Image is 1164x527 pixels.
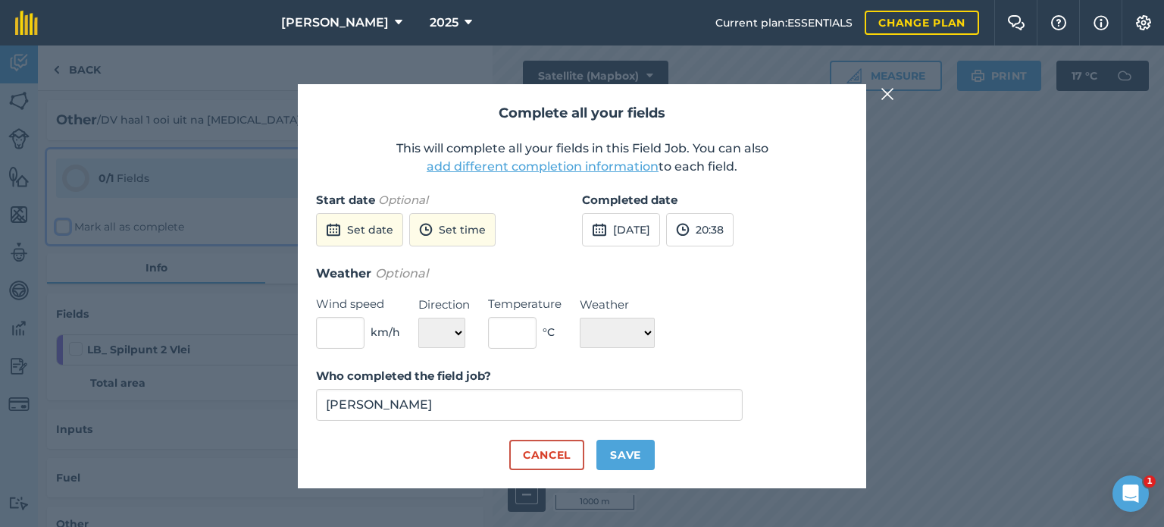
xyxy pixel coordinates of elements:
label: Temperature [488,295,562,313]
span: ° C [543,324,555,340]
button: Set time [409,213,496,246]
iframe: Intercom live chat [1112,475,1149,512]
h2: Complete all your fields [316,102,848,124]
img: svg+xml;base64,PD94bWwgdmVyc2lvbj0iMS4wIiBlbmNvZGluZz0idXRmLTgiPz4KPCEtLSBHZW5lcmF0b3I6IEFkb2JlIE... [676,221,690,239]
span: 2025 [430,14,458,32]
span: Current plan : ESSENTIALS [715,14,853,31]
em: Optional [375,266,428,281]
label: Weather [580,296,655,314]
img: svg+xml;base64,PD94bWwgdmVyc2lvbj0iMS4wIiBlbmNvZGluZz0idXRmLTgiPz4KPCEtLSBHZW5lcmF0b3I6IEFkb2JlIE... [326,221,341,239]
span: [PERSON_NAME] [281,14,389,32]
label: Wind speed [316,295,400,313]
img: svg+xml;base64,PD94bWwgdmVyc2lvbj0iMS4wIiBlbmNvZGluZz0idXRmLTgiPz4KPCEtLSBHZW5lcmF0b3I6IEFkb2JlIE... [419,221,433,239]
img: fieldmargin Logo [15,11,38,35]
span: 1 [1144,475,1156,488]
img: svg+xml;base64,PD94bWwgdmVyc2lvbj0iMS4wIiBlbmNvZGluZz0idXRmLTgiPz4KPCEtLSBHZW5lcmF0b3I6IEFkb2JlIE... [592,221,607,239]
strong: Completed date [582,193,677,207]
strong: Start date [316,193,375,207]
a: Change plan [865,11,979,35]
button: 20:38 [666,213,734,246]
button: Save [596,440,655,470]
strong: Who completed the field job? [316,369,491,383]
img: svg+xml;base64,PHN2ZyB4bWxucz0iaHR0cDovL3d3dy53My5vcmcvMjAwMC9zdmciIHdpZHRoPSIxNyIgaGVpZ2h0PSIxNy... [1094,14,1109,32]
span: km/h [371,324,400,340]
label: Direction [418,296,470,314]
em: Optional [378,193,428,207]
img: A question mark icon [1050,15,1068,30]
button: Set date [316,213,403,246]
img: A cog icon [1134,15,1153,30]
img: Two speech bubbles overlapping with the left bubble in the forefront [1007,15,1025,30]
h3: Weather [316,264,848,284]
button: Cancel [509,440,584,470]
img: svg+xml;base64,PHN2ZyB4bWxucz0iaHR0cDovL3d3dy53My5vcmcvMjAwMC9zdmciIHdpZHRoPSIyMiIgaGVpZ2h0PSIzMC... [881,85,894,103]
button: add different completion information [427,158,659,176]
button: [DATE] [582,213,660,246]
p: This will complete all your fields in this Field Job. You can also to each field. [316,140,848,176]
